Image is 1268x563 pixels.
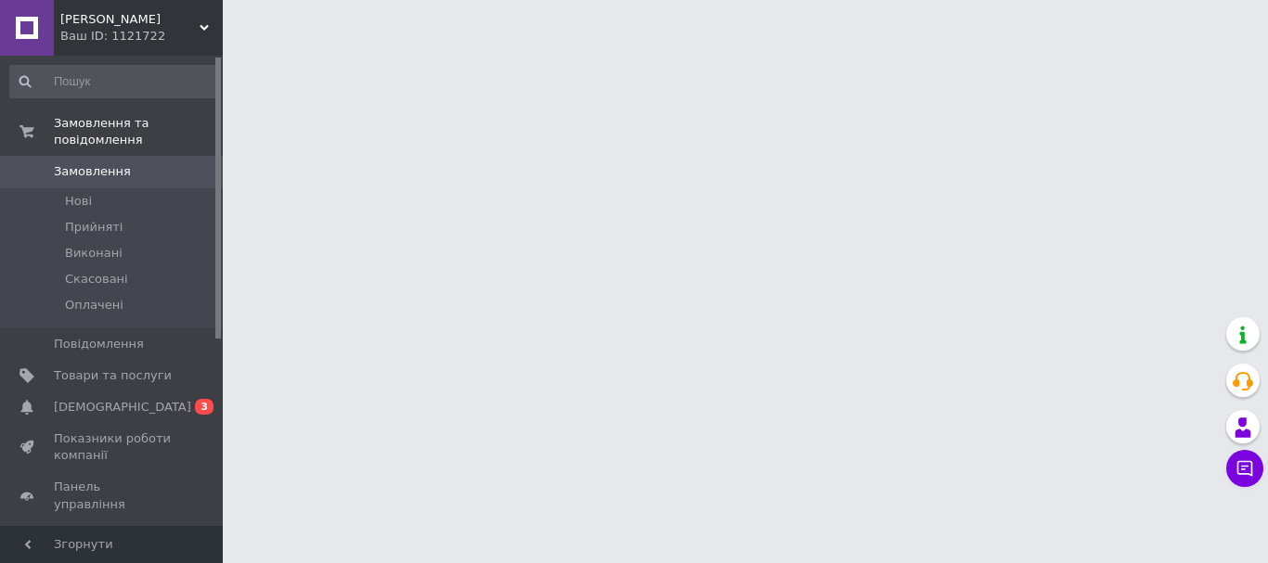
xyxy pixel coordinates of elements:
span: Оплачені [65,297,123,313]
span: Магазин Кроха [60,11,200,28]
button: Чат з покупцем [1226,450,1263,487]
span: 3 [195,399,213,415]
span: Замовлення [54,163,131,180]
span: [DEMOGRAPHIC_DATA] [54,399,191,416]
span: Повідомлення [54,336,144,352]
span: Товари та послуги [54,367,172,384]
span: Нові [65,193,92,210]
span: Прийняті [65,219,123,236]
span: Замовлення та повідомлення [54,115,223,148]
span: Виконані [65,245,123,262]
div: Ваш ID: 1121722 [60,28,223,45]
span: Показники роботи компанії [54,430,172,464]
input: Пошук [9,65,219,98]
span: Скасовані [65,271,128,288]
span: Панель управління [54,479,172,512]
